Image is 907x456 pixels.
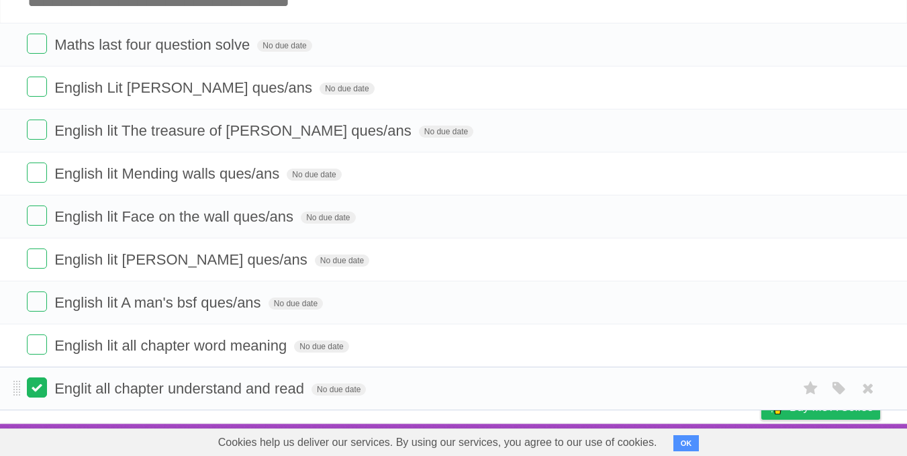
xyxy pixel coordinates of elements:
span: English lit The treasure of [PERSON_NAME] ques/ans [54,122,415,139]
span: No due date [320,83,374,95]
span: No due date [419,126,473,138]
span: No due date [257,40,312,52]
a: Terms [698,427,728,453]
label: Done [27,334,47,355]
span: Buy me a coffee [790,396,873,419]
a: Developers [627,427,681,453]
a: About [583,427,611,453]
span: English lit [PERSON_NAME] ques/ans [54,251,311,268]
span: Englit all chapter understand and read [54,380,307,397]
label: Done [27,34,47,54]
label: Done [27,120,47,140]
span: No due date [312,383,366,396]
span: No due date [287,169,341,181]
span: Cookies help us deliver our services. By using our services, you agree to our use of cookies. [205,429,671,456]
span: No due date [269,298,323,310]
label: Done [27,248,47,269]
span: English lit A man's bsf ques/ans [54,294,264,311]
a: Privacy [744,427,779,453]
span: No due date [315,255,369,267]
label: Done [27,291,47,312]
label: Done [27,77,47,97]
span: Maths last four question solve [54,36,253,53]
button: OK [673,435,700,451]
label: Done [27,206,47,226]
span: English lit Face on the wall ques/ans [54,208,297,225]
a: Suggest a feature [796,427,880,453]
label: Star task [798,377,824,400]
span: English lit Mending walls ques/ans [54,165,283,182]
span: No due date [294,340,348,353]
span: No due date [301,212,355,224]
label: Done [27,163,47,183]
label: Done [27,377,47,398]
span: English lit all chapter word meaning [54,337,290,354]
span: English Lit [PERSON_NAME] ques/ans [54,79,316,96]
